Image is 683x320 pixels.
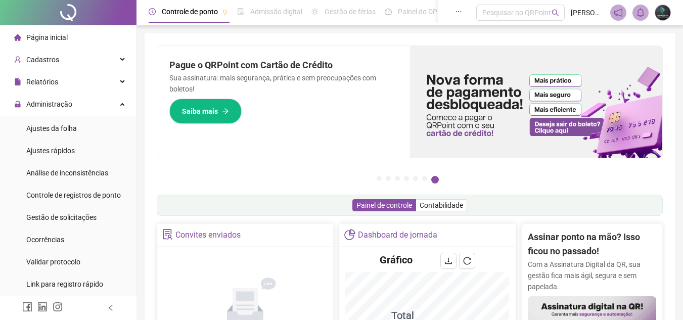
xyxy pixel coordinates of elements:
[37,302,48,312] span: linkedin
[413,176,418,181] button: 5
[422,176,427,181] button: 6
[344,229,355,240] span: pie-chart
[26,169,108,177] span: Análise de inconsistências
[26,100,72,108] span: Administração
[455,8,462,15] span: ellipsis
[431,176,439,184] button: 7
[22,302,32,312] span: facebook
[26,280,103,288] span: Link para registro rápido
[398,8,437,16] span: Painel do DP
[552,9,559,17] span: search
[649,286,673,310] iframe: Intercom live chat
[356,201,412,209] span: Painel de controle
[325,8,376,16] span: Gestão de férias
[26,78,58,86] span: Relatórios
[14,101,21,108] span: lock
[26,33,68,41] span: Página inicial
[420,201,463,209] span: Contabilidade
[385,8,392,15] span: dashboard
[14,34,21,41] span: home
[26,258,80,266] span: Validar protocolo
[26,213,97,221] span: Gestão de solicitações
[410,46,663,158] img: banner%2F096dab35-e1a4-4d07-87c2-cf089f3812bf.png
[169,58,398,72] h2: Pague o QRPoint com Cartão de Crédito
[636,8,645,17] span: bell
[169,72,398,95] p: Sua assinatura: mais segurança, prática e sem preocupações com boletos!
[26,56,59,64] span: Cadastros
[386,176,391,181] button: 2
[311,8,318,15] span: sun
[149,8,156,15] span: clock-circle
[380,253,413,267] h4: Gráfico
[528,259,656,292] p: Com a Assinatura Digital da QR, sua gestão fica mais ágil, segura e sem papelada.
[26,124,77,132] span: Ajustes da folha
[463,257,471,265] span: reload
[222,108,229,115] span: arrow-right
[655,5,670,20] img: 35618
[169,99,242,124] button: Saiba mais
[614,8,623,17] span: notification
[395,176,400,181] button: 3
[444,257,452,265] span: download
[404,176,409,181] button: 4
[528,230,656,259] h2: Assinar ponto na mão? Isso ficou no passado!
[358,226,437,244] div: Dashboard de jornada
[53,302,63,312] span: instagram
[175,226,241,244] div: Convites enviados
[26,147,75,155] span: Ajustes rápidos
[107,304,114,311] span: left
[14,78,21,85] span: file
[26,191,121,199] span: Controle de registros de ponto
[222,9,228,15] span: pushpin
[162,229,173,240] span: solution
[182,106,218,117] span: Saiba mais
[26,236,64,244] span: Ocorrências
[162,8,218,16] span: Controle de ponto
[237,8,244,15] span: file-done
[250,8,302,16] span: Admissão digital
[571,7,604,18] span: [PERSON_NAME]
[377,176,382,181] button: 1
[14,56,21,63] span: user-add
